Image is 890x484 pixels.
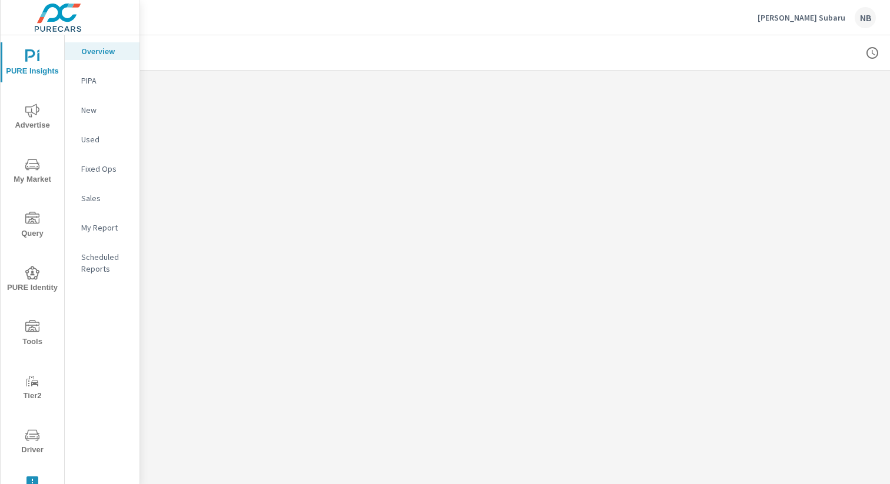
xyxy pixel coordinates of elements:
[81,222,130,233] p: My Report
[4,212,61,241] span: Query
[4,104,61,132] span: Advertise
[81,104,130,116] p: New
[81,45,130,57] p: Overview
[4,374,61,403] span: Tier2
[65,101,140,119] div: New
[65,248,140,278] div: Scheduled Reports
[4,266,61,295] span: PURE Identity
[4,49,61,78] span: PURE Insights
[65,72,140,89] div: PIPA
[65,42,140,60] div: Overview
[65,131,140,148] div: Used
[65,160,140,178] div: Fixed Ops
[65,219,140,236] div: My Report
[4,320,61,349] span: Tools
[81,163,130,175] p: Fixed Ops
[81,192,130,204] p: Sales
[81,133,130,145] p: Used
[65,189,140,207] div: Sales
[855,7,876,28] div: NB
[4,158,61,186] span: My Market
[81,251,130,275] p: Scheduled Reports
[4,428,61,457] span: Driver
[81,75,130,86] p: PIPA
[758,12,845,23] p: [PERSON_NAME] Subaru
